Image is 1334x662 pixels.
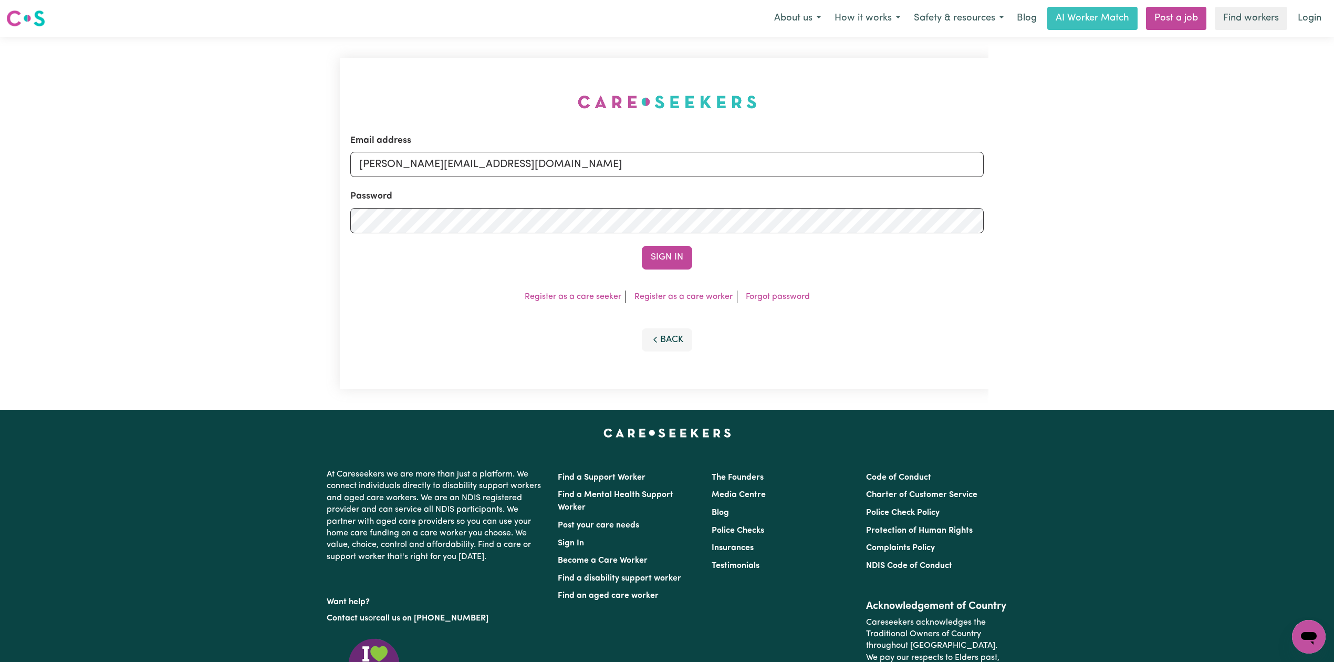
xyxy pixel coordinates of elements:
a: Login [1291,7,1328,30]
h2: Acknowledgement of Country [866,600,1007,613]
a: Blog [712,509,729,517]
a: Find a Mental Health Support Worker [558,491,673,512]
a: The Founders [712,473,764,482]
button: How it works [828,7,907,29]
a: Become a Care Worker [558,556,648,565]
a: Sign In [558,539,584,547]
a: Testimonials [712,562,759,570]
a: NDIS Code of Conduct [866,562,952,570]
img: Careseekers logo [6,9,45,28]
p: or [327,608,545,628]
a: Police Check Policy [866,509,940,517]
a: AI Worker Match [1047,7,1138,30]
a: Media Centre [712,491,766,499]
a: Find a Support Worker [558,473,645,482]
a: Police Checks [712,526,764,535]
p: Want help? [327,592,545,608]
input: Email address [350,152,984,177]
a: Complaints Policy [866,544,935,552]
a: Blog [1010,7,1043,30]
button: Safety & resources [907,7,1010,29]
button: Back [642,328,692,351]
a: Post a job [1146,7,1206,30]
a: Charter of Customer Service [866,491,977,499]
a: Find a disability support worker [558,574,681,583]
label: Email address [350,134,411,148]
p: At Careseekers we are more than just a platform. We connect individuals directly to disability su... [327,464,545,567]
a: Protection of Human Rights [866,526,973,535]
a: Careseekers logo [6,6,45,30]
button: About us [767,7,828,29]
label: Password [350,190,392,203]
a: Post your care needs [558,521,639,530]
a: Register as a care worker [634,293,733,301]
a: Contact us [327,614,368,623]
button: Sign In [642,246,692,269]
a: Careseekers home page [603,429,731,437]
a: Code of Conduct [866,473,931,482]
a: Register as a care seeker [525,293,621,301]
iframe: Button to launch messaging window [1292,620,1326,654]
a: Find an aged care worker [558,592,659,600]
a: Insurances [712,544,754,552]
a: Forgot password [746,293,810,301]
a: call us on [PHONE_NUMBER] [376,614,488,623]
a: Find workers [1215,7,1287,30]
